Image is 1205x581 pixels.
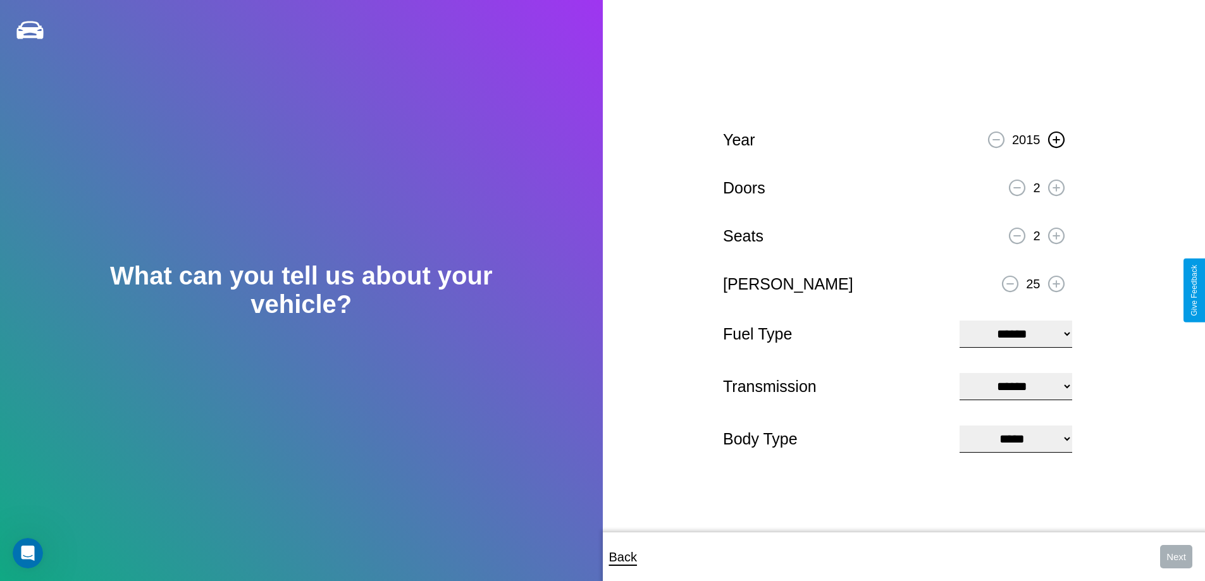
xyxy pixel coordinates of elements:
[723,320,947,348] p: Fuel Type
[723,126,755,154] p: Year
[60,262,542,319] h2: What can you tell us about your vehicle?
[1012,128,1041,151] p: 2015
[13,538,43,568] iframe: Intercom live chat
[723,222,763,250] p: Seats
[609,546,637,568] p: Back
[1026,272,1040,295] p: 25
[1033,224,1040,247] p: 2
[723,372,947,401] p: Transmission
[1033,176,1040,199] p: 2
[1160,545,1192,568] button: Next
[1190,265,1199,316] div: Give Feedback
[723,270,853,298] p: [PERSON_NAME]
[723,425,947,453] p: Body Type
[723,174,765,202] p: Doors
